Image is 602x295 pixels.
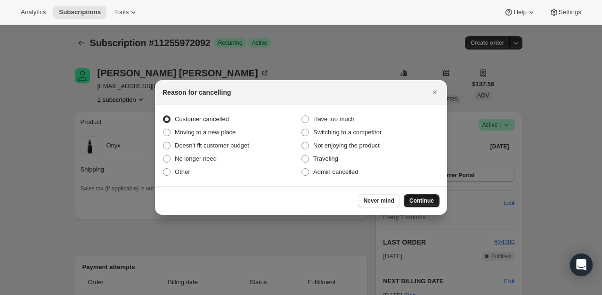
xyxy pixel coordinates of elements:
[21,8,46,16] span: Analytics
[404,194,439,207] button: Continue
[175,129,236,136] span: Moving to a new place
[409,197,434,205] span: Continue
[559,8,581,16] span: Settings
[313,129,382,136] span: Switching to a competitor
[358,194,400,207] button: Never mind
[498,6,541,19] button: Help
[313,168,358,175] span: Admin cancelled
[570,254,593,276] div: Open Intercom Messenger
[513,8,526,16] span: Help
[313,142,380,149] span: Not enjoying the product
[175,142,249,149] span: Doesn't fit customer budget
[175,168,190,175] span: Other
[59,8,101,16] span: Subscriptions
[313,115,354,123] span: Have too much
[364,197,394,205] span: Never mind
[175,115,229,123] span: Customer cancelled
[175,155,217,162] span: No longer need
[544,6,587,19] button: Settings
[428,86,441,99] button: Close
[108,6,144,19] button: Tools
[163,88,231,97] h2: Reason for cancelling
[114,8,129,16] span: Tools
[53,6,106,19] button: Subscriptions
[313,155,338,162] span: Traveling
[15,6,51,19] button: Analytics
